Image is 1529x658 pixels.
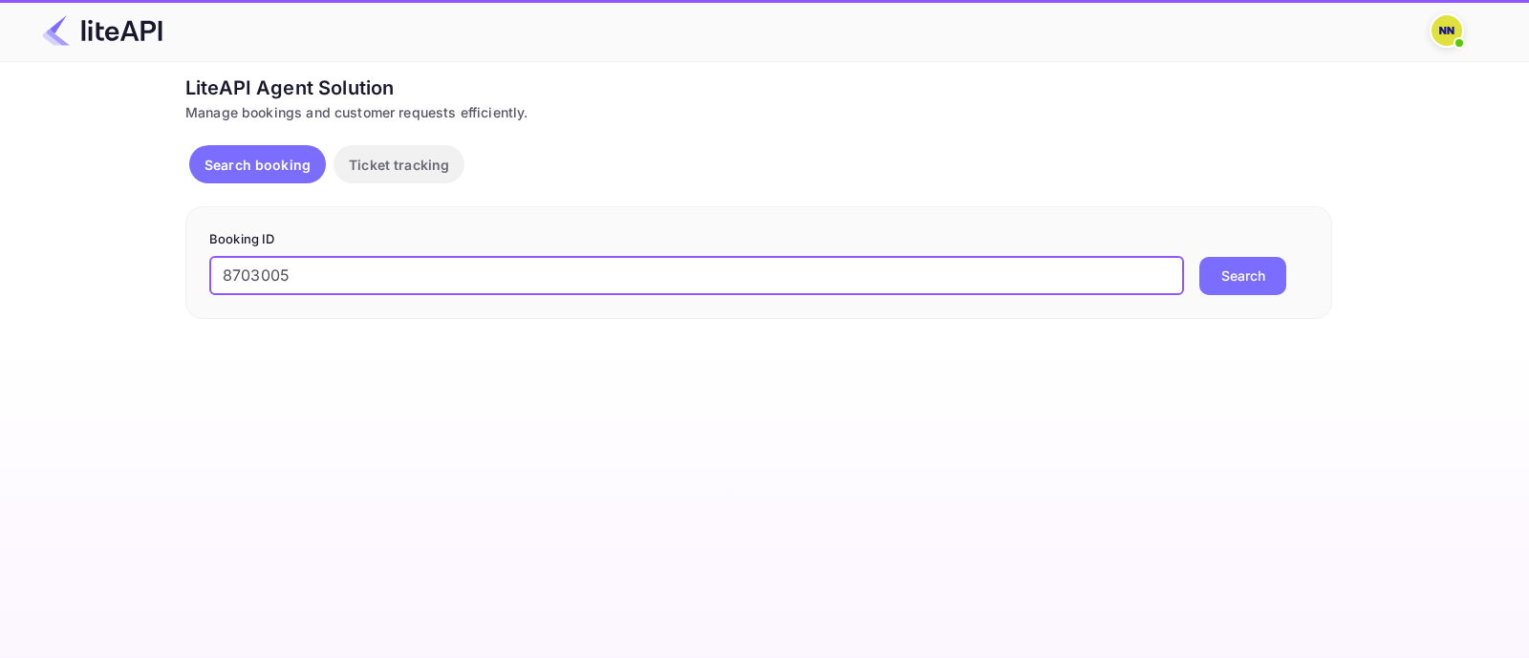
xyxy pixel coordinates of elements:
img: N/A N/A [1432,15,1462,46]
img: LiteAPI Logo [42,15,162,46]
div: LiteAPI Agent Solution [185,74,1332,102]
p: Search booking [205,155,311,175]
p: Booking ID [209,230,1308,249]
input: Enter Booking ID (e.g., 63782194) [209,257,1184,295]
div: Manage bookings and customer requests efficiently. [185,102,1332,122]
p: Ticket tracking [349,155,449,175]
button: Search [1199,257,1286,295]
